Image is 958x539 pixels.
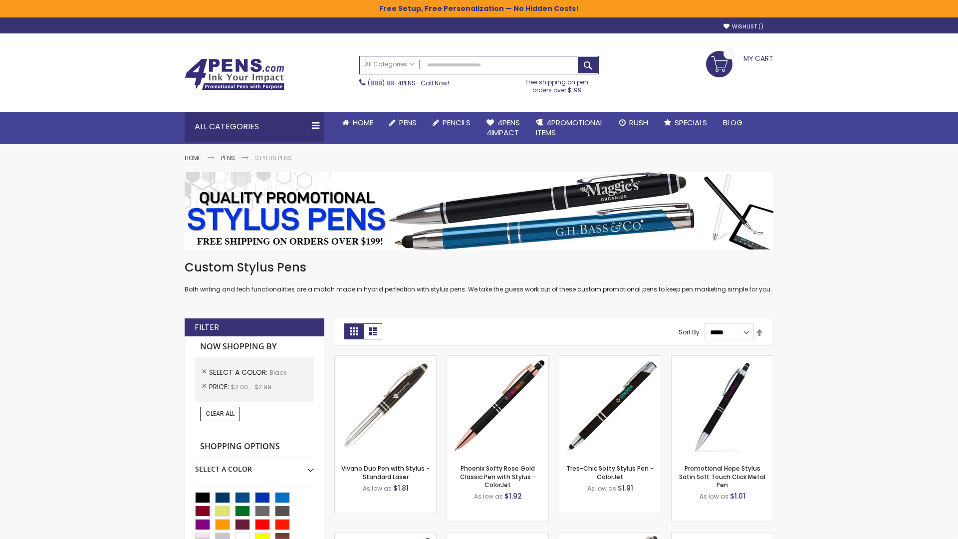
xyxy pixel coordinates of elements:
[335,355,436,364] a: Vivano Duo Pen with Stylus - Standard Laser-Black
[587,484,616,493] span: As low as
[679,328,700,336] label: Sort By
[656,112,715,134] a: Specials
[363,484,392,493] span: As low as
[504,491,522,501] span: $1.92
[399,117,417,128] span: Pens
[334,112,381,134] a: Home
[195,457,314,474] div: Select A Color
[672,355,773,364] a: Promotional Hope Stylus Satin Soft Touch Click Metal Pen-Black
[360,56,420,73] a: All Categories
[185,260,773,275] h1: Custom Stylus Pens
[185,112,324,142] div: All Categories
[723,23,763,30] a: Wishlist
[679,464,765,489] a: Promotional Hope Stylus Satin Soft Touch Click Metal Pen
[715,112,750,134] a: Blog
[335,356,436,457] img: Vivano Duo Pen with Stylus - Standard Laser-Black
[486,117,520,138] span: 4Pens 4impact
[479,112,528,144] a: 4Pens4impact
[447,356,548,457] img: Phoenix Softy Rose Gold Classic Pen with Stylus - ColorJet-Black
[221,154,235,162] a: Pens
[528,112,611,144] a: 4PROMOTIONALITEMS
[559,355,661,364] a: Tres-Chic Softy Stylus Pen - ColorJet-Black
[447,355,548,364] a: Phoenix Softy Rose Gold Classic Pen with Stylus - ColorJet-Black
[195,322,219,333] strong: Filter
[515,74,599,94] div: Free shipping on pen orders over $199
[185,154,201,162] a: Home
[618,483,633,493] span: $1.91
[675,117,707,128] span: Specials
[231,383,271,391] span: $2.00 - $2.99
[629,117,648,128] span: Rush
[368,79,449,87] span: - Call Now!
[209,382,231,392] span: Price
[700,492,728,501] span: As low as
[443,117,471,128] span: Pencils
[425,112,479,134] a: Pencils
[723,117,742,128] span: Blog
[393,483,409,493] span: $1.81
[474,492,503,501] span: As low as
[353,117,373,128] span: Home
[460,464,536,489] a: Phoenix Softy Rose Gold Classic Pen with Stylus - ColorJet
[365,60,415,68] span: All Categories
[611,112,656,134] a: Rush
[255,154,292,162] strong: Stylus Pens
[730,491,745,501] span: $1.01
[209,367,269,377] span: Select A Color
[185,172,773,250] img: Stylus Pens
[672,356,773,457] img: Promotional Hope Stylus Satin Soft Touch Click Metal Pen-Black
[185,260,773,294] div: Both writing and tech functionalities are a match made in hybrid perfection with stylus pens. We ...
[200,407,240,421] a: Clear All
[269,368,286,377] span: Black
[206,409,235,418] span: Clear All
[195,336,314,357] strong: Now Shopping by
[536,117,603,138] span: 4PROMOTIONAL ITEMS
[344,323,363,339] strong: Grid
[341,464,430,481] a: Vivano Duo Pen with Stylus - Standard Laser
[381,112,425,134] a: Pens
[195,436,314,458] strong: Shopping Options
[566,464,654,481] a: Tres-Chic Softy Stylus Pen - ColorJet
[185,58,284,90] img: 4Pens Custom Pens and Promotional Products
[368,79,416,87] a: (888) 88-4PENS
[559,356,661,457] img: Tres-Chic Softy Stylus Pen - ColorJet-Black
